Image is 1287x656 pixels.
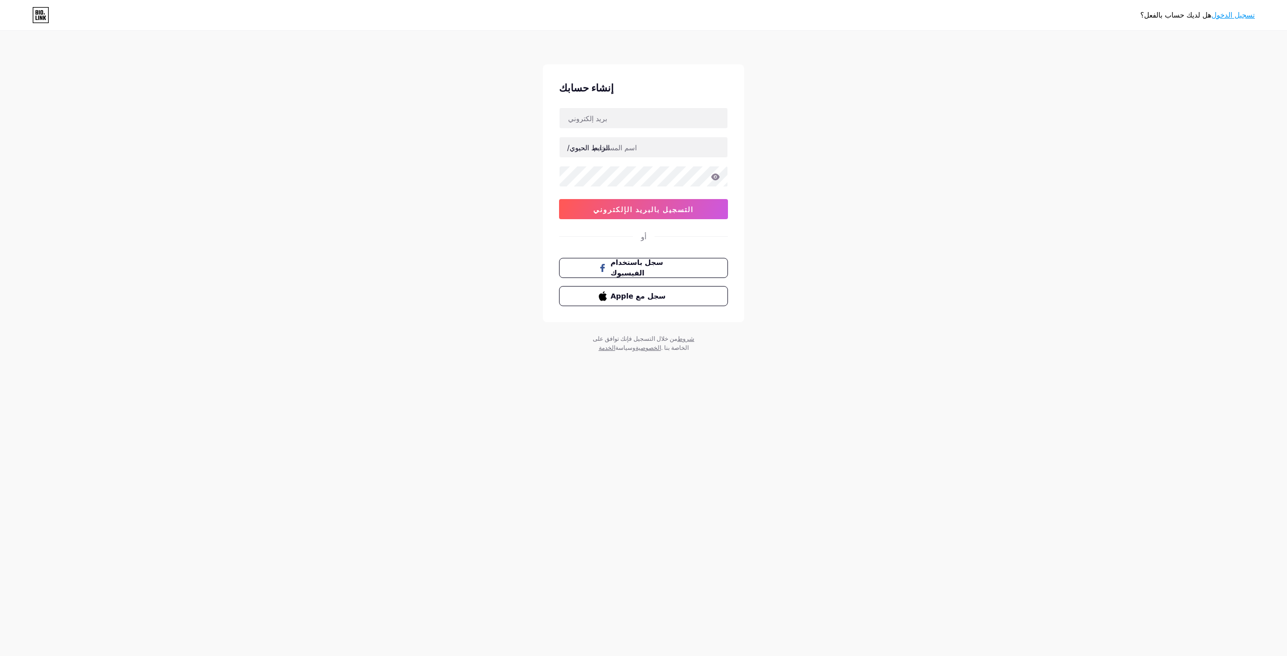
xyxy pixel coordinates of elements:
[1140,11,1212,19] font: هل لديك حساب بالفعل؟
[593,335,677,342] font: من خلال التسجيل فإنك توافق على
[1212,11,1255,19] a: تسجيل الدخول
[661,344,689,351] font: الخاصة بنا .
[560,108,727,128] input: بريد إلكتروني
[559,199,728,219] button: التسجيل بالبريد الإلكتروني
[559,286,728,306] button: سجل مع Apple
[611,292,666,300] font: سجل مع Apple
[567,143,610,152] font: الرابط الحيوي/
[635,344,661,351] a: الخصوصية
[615,344,635,351] font: وسياسة
[593,205,694,214] font: التسجيل بالبريد الإلكتروني
[611,258,663,277] font: سجل باستخدام الفيسبوك
[559,82,614,94] font: إنشاء حسابك
[560,137,727,157] input: اسم المستخدم
[559,258,728,278] button: سجل باستخدام الفيسبوك
[641,232,647,241] font: أو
